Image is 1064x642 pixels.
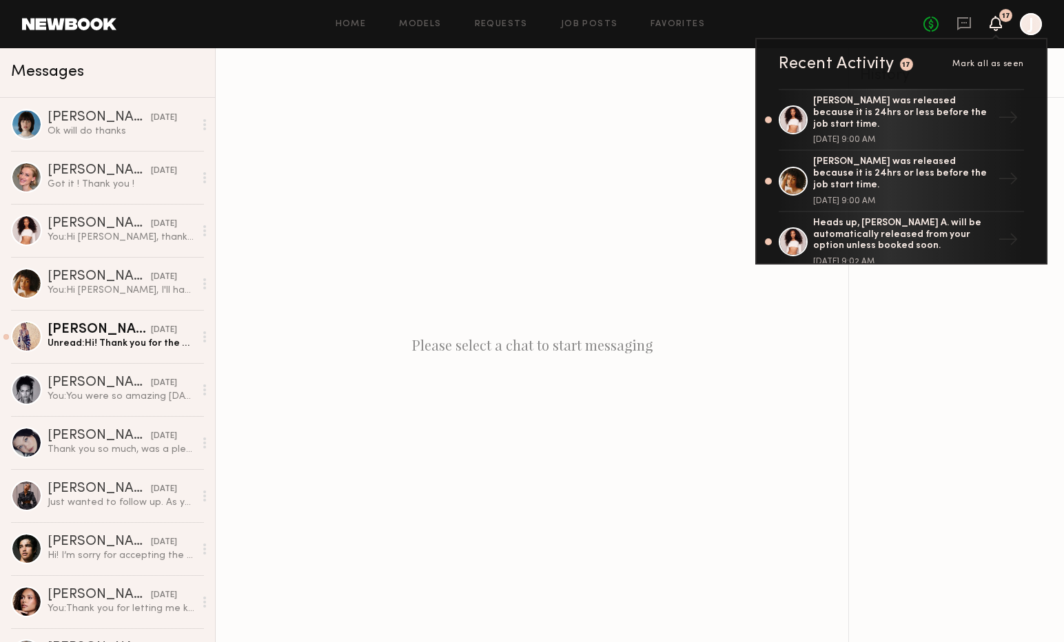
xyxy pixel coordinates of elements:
[216,48,848,642] div: Please select a chat to start messaging
[11,64,84,80] span: Messages
[813,136,992,144] div: [DATE] 9:00 AM
[48,549,194,562] div: Hi! I’m sorry for accepting the request and then having to backtrack but accepting this booking w...
[1002,12,1010,20] div: 17
[399,20,441,29] a: Models
[813,218,992,252] div: Heads up, [PERSON_NAME] A. will be automatically released from your option unless booked soon.
[48,231,194,244] div: You: Hi [PERSON_NAME], thank you for reaching out. I'll have confirmation by [DATE] AM!
[813,197,992,205] div: [DATE] 9:00 AM
[992,102,1024,138] div: →
[336,20,367,29] a: Home
[48,284,194,297] div: You: Hi [PERSON_NAME], I'll have confirmation by [DATE] AM. Thank you!
[48,496,194,509] div: Just wanted to follow up. As you know - I’ve been unlisted from Newbook due to trying to hand thi...
[151,165,177,178] div: [DATE]
[992,163,1024,199] div: →
[1020,13,1042,35] a: J
[151,324,177,337] div: [DATE]
[48,390,194,403] div: You: You were so amazing [DATE]! I can’t wait to see the final images! Thank you so much and hope...
[151,218,177,231] div: [DATE]
[48,535,151,549] div: [PERSON_NAME]
[48,217,151,231] div: [PERSON_NAME]
[992,224,1024,260] div: →
[48,270,151,284] div: [PERSON_NAME]
[48,337,194,350] div: Unread: Hi! Thank you for the option request. Is it possible to share more details of the job?
[779,56,894,72] div: Recent Activity
[48,602,194,615] div: You: Thank you for letting me know!
[151,377,177,390] div: [DATE]
[151,589,177,602] div: [DATE]
[48,482,151,496] div: [PERSON_NAME]
[779,212,1024,273] a: Heads up, [PERSON_NAME] A. will be automatically released from your option unless booked soon.[DA...
[48,178,194,191] div: Got it ! Thank you !
[813,156,992,191] div: [PERSON_NAME] was released because it is 24hrs or less before the job start time.
[151,536,177,549] div: [DATE]
[48,323,151,337] div: [PERSON_NAME]
[651,20,705,29] a: Favorites
[151,112,177,125] div: [DATE]
[561,20,618,29] a: Job Posts
[151,271,177,284] div: [DATE]
[48,111,151,125] div: [PERSON_NAME]
[151,430,177,443] div: [DATE]
[813,258,992,266] div: [DATE] 9:02 AM
[952,60,1024,68] span: Mark all as seen
[48,429,151,443] div: [PERSON_NAME]
[813,96,992,130] div: [PERSON_NAME] was released because it is 24hrs or less before the job start time.
[151,483,177,496] div: [DATE]
[779,151,1024,211] a: [PERSON_NAME] was released because it is 24hrs or less before the job start time.[DATE] 9:00 AM→
[48,164,151,178] div: [PERSON_NAME]
[779,89,1024,151] a: [PERSON_NAME] was released because it is 24hrs or less before the job start time.[DATE] 9:00 AM→
[48,588,151,602] div: [PERSON_NAME]
[48,125,194,138] div: Ok will do thanks
[48,443,194,456] div: Thank you so much, was a pleasure working together
[48,376,151,390] div: [PERSON_NAME]
[902,61,911,69] div: 17
[475,20,528,29] a: Requests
